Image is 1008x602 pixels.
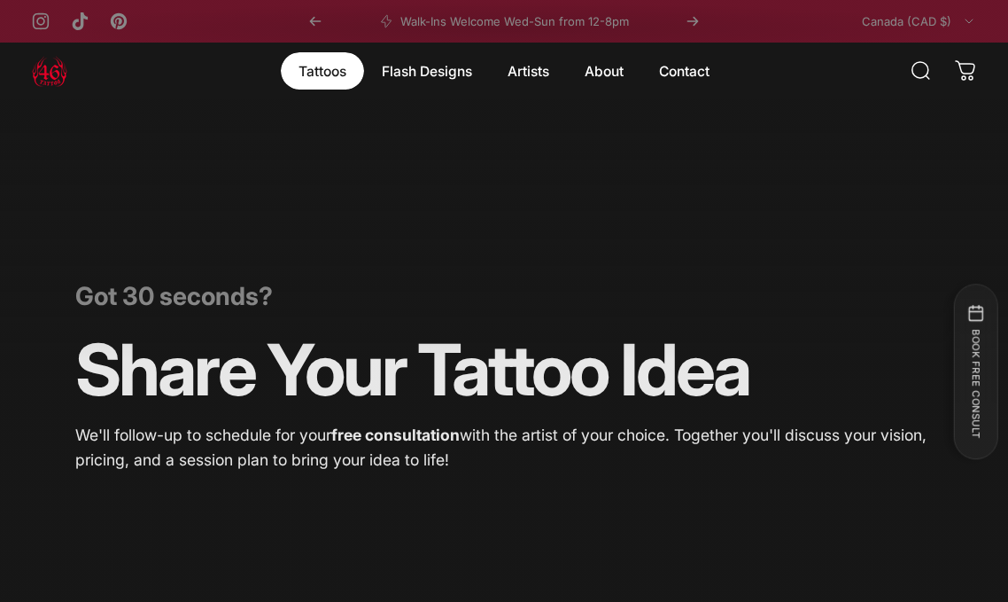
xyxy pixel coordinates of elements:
[364,52,490,90] summary: Flash Designs
[281,52,364,90] summary: Tattoos
[567,52,641,90] summary: About
[281,52,727,90] nav: Primary
[946,51,985,90] a: 0 items
[641,52,727,90] a: Contact
[490,52,567,90] summary: Artists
